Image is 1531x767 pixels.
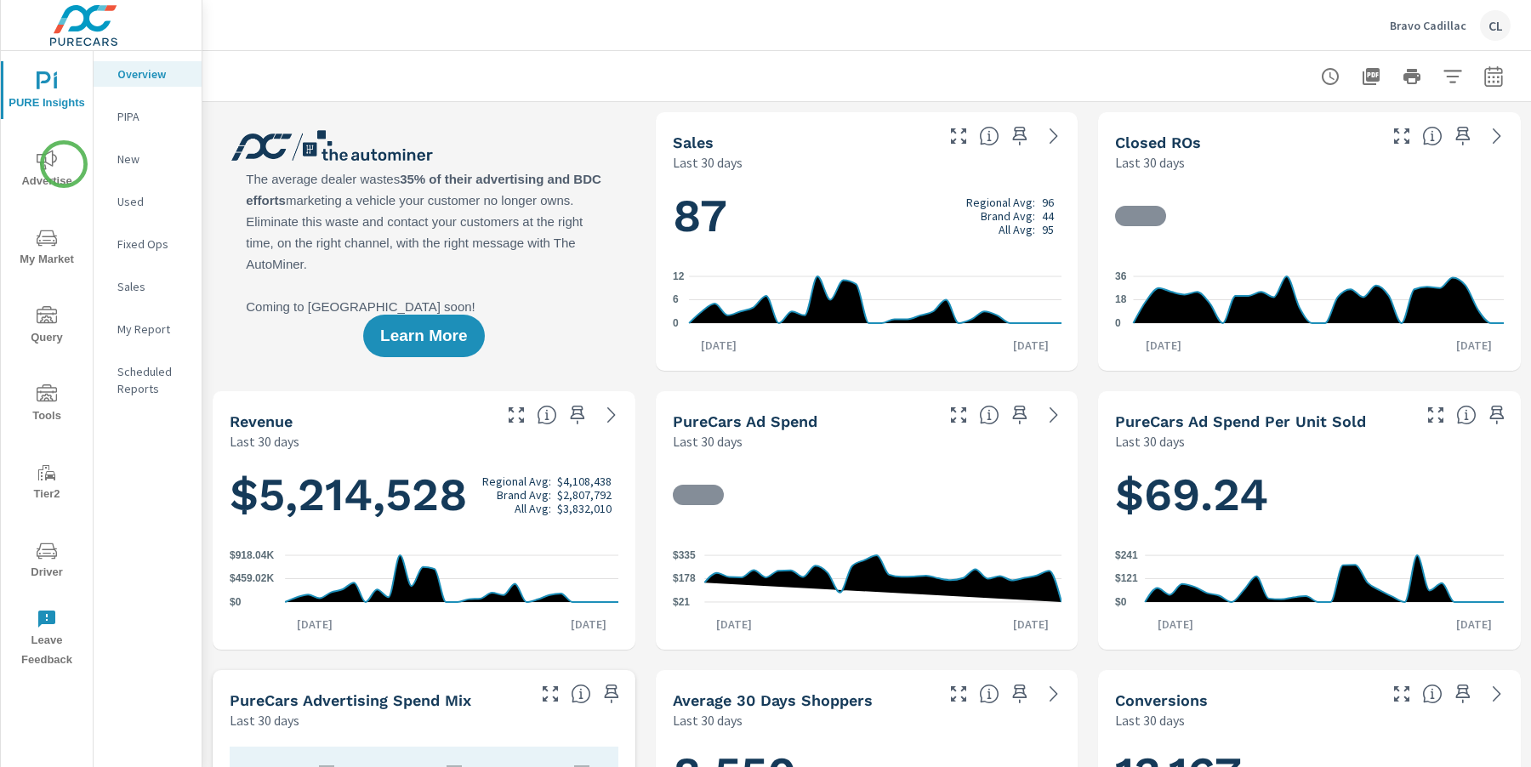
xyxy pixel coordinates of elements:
a: See more details in report [1040,122,1067,150]
p: $4,108,438 [557,474,612,488]
span: This table looks at how you compare to the amount of budget you spend per channel as opposed to y... [571,684,591,704]
span: Number of Repair Orders Closed by the selected dealership group over the selected time range. [So... [1422,126,1443,146]
p: PIPA [117,108,188,125]
span: Save this to your personalized report [598,680,625,707]
p: Overview [117,65,188,82]
button: Make Fullscreen [945,401,972,429]
span: Learn More [380,328,467,344]
button: Learn More [363,315,484,357]
span: Leave Feedback [6,609,88,670]
span: Save this to your personalized report [1449,122,1477,150]
p: Last 30 days [1115,152,1185,173]
button: Make Fullscreen [537,680,564,707]
span: Save this to your personalized report [1006,680,1033,707]
h5: Closed ROs [1115,134,1201,151]
text: $21 [673,596,690,608]
button: Make Fullscreen [503,401,530,429]
h5: PureCars Ad Spend [673,412,817,430]
text: $918.04K [230,549,274,561]
p: Brand Avg: [497,488,551,502]
p: [DATE] [1001,616,1061,633]
p: Last 30 days [1115,710,1185,730]
text: $121 [1115,572,1138,584]
p: Last 30 days [673,431,743,452]
p: Fixed Ops [117,236,188,253]
p: 44 [1042,209,1054,223]
button: Select Date Range [1477,60,1511,94]
button: Apply Filters [1436,60,1470,94]
span: Query [6,306,88,348]
div: Sales [94,274,202,299]
p: All Avg: [999,223,1035,236]
p: My Report [117,321,188,338]
a: See more details in report [1483,680,1511,707]
h5: Revenue [230,412,293,430]
a: See more details in report [1483,122,1511,150]
div: Overview [94,61,202,87]
h5: PureCars Ad Spend Per Unit Sold [1115,412,1366,430]
span: Driver [6,541,88,582]
p: New [117,151,188,168]
h1: 87 [673,187,1061,245]
p: Last 30 days [673,710,743,730]
button: Print Report [1395,60,1429,94]
p: Last 30 days [230,710,299,730]
text: 36 [1115,270,1127,282]
p: Brand Avg: [981,209,1035,223]
p: [DATE] [1444,337,1504,354]
p: Scheduled Reports [117,363,188,397]
p: $2,807,792 [557,488,612,502]
div: My Report [94,316,202,342]
p: [DATE] [1134,337,1193,354]
span: Save this to your personalized report [1006,122,1033,150]
text: 0 [1115,317,1121,329]
text: 0 [673,317,679,329]
span: The number of dealer-specified goals completed by a visitor. [Source: This data is provided by th... [1422,684,1443,704]
p: [DATE] [1001,337,1061,354]
span: Save this to your personalized report [1449,680,1477,707]
a: See more details in report [1040,680,1067,707]
p: Last 30 days [673,152,743,173]
button: Make Fullscreen [1422,401,1449,429]
button: Make Fullscreen [1388,122,1415,150]
span: Total cost of media for all PureCars channels for the selected dealership group over the selected... [979,405,999,425]
p: Last 30 days [230,431,299,452]
h1: $5,214,528 [230,466,618,524]
h1: $69.24 [1115,466,1504,524]
text: $335 [673,549,696,561]
div: PIPA [94,104,202,129]
text: $0 [230,596,242,608]
span: Save this to your personalized report [564,401,591,429]
p: Regional Avg: [482,474,551,488]
p: 96 [1042,196,1054,209]
p: [DATE] [704,616,764,633]
button: Make Fullscreen [1388,680,1415,707]
text: 6 [673,294,679,306]
p: [DATE] [1444,616,1504,633]
p: [DATE] [285,616,344,633]
button: Make Fullscreen [945,680,972,707]
div: Scheduled Reports [94,359,202,401]
text: $241 [1115,549,1138,561]
span: Average cost of advertising per each vehicle sold at the dealer over the selected date range. The... [1456,405,1477,425]
p: 95 [1042,223,1054,236]
p: Last 30 days [1115,431,1185,452]
h5: PureCars Advertising Spend Mix [230,691,471,709]
p: All Avg: [515,502,551,515]
text: $0 [1115,596,1127,608]
p: Sales [117,278,188,295]
p: Regional Avg: [966,196,1035,209]
text: 18 [1115,294,1127,306]
text: 12 [673,270,685,282]
div: Used [94,189,202,214]
span: A rolling 30 day total of daily Shoppers on the dealership website, averaged over the selected da... [979,684,999,704]
p: [DATE] [689,337,748,354]
text: $459.02K [230,573,274,585]
div: nav menu [1,51,93,677]
span: My Market [6,228,88,270]
h5: Average 30 Days Shoppers [673,691,873,709]
a: See more details in report [598,401,625,429]
button: "Export Report to PDF" [1354,60,1388,94]
h5: Conversions [1115,691,1208,709]
p: $3,832,010 [557,502,612,515]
